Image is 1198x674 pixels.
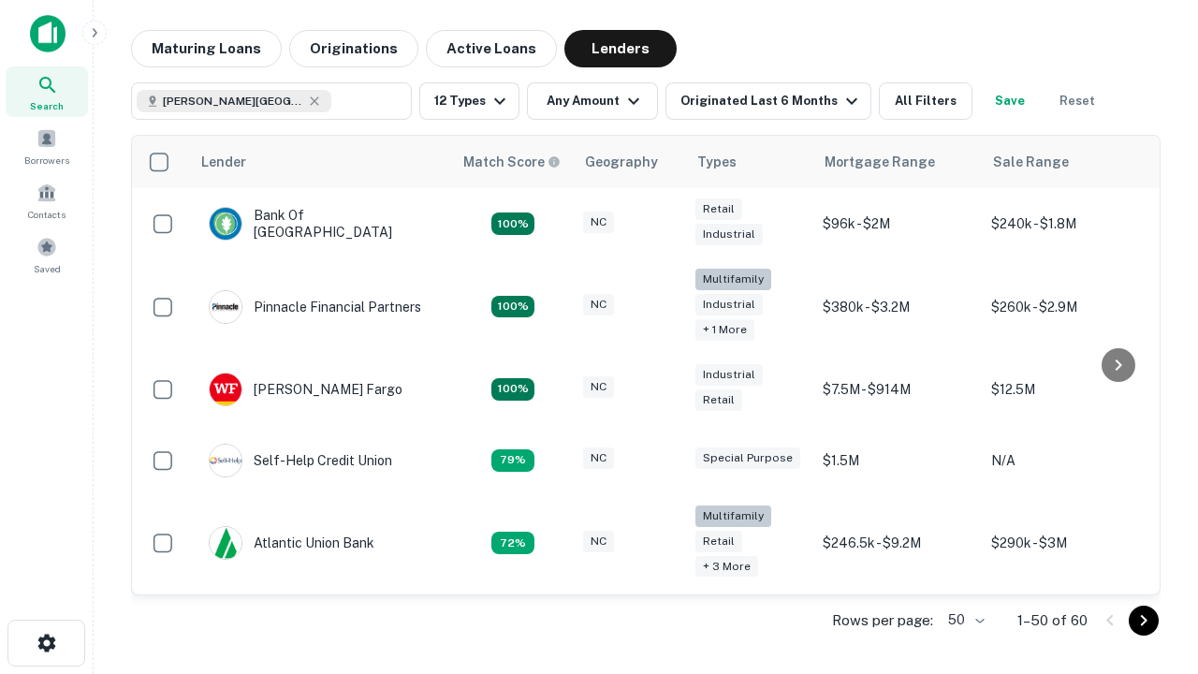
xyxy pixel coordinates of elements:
button: Save your search to get updates of matches that match your search criteria. [980,82,1040,120]
th: Mortgage Range [813,136,982,188]
div: Sale Range [993,151,1069,173]
img: capitalize-icon.png [30,15,66,52]
div: Matching Properties: 11, hasApolloMatch: undefined [491,449,534,472]
div: Industrial [695,364,763,386]
div: Multifamily [695,505,771,527]
div: Mortgage Range [825,151,935,173]
button: Originations [289,30,418,67]
button: All Filters [879,82,972,120]
td: $240k - $1.8M [982,188,1150,259]
div: Industrial [695,224,763,245]
button: Go to next page [1129,606,1159,636]
button: Lenders [564,30,677,67]
img: picture [210,291,241,323]
span: [PERSON_NAME][GEOGRAPHIC_DATA], [GEOGRAPHIC_DATA] [163,93,303,110]
div: Bank Of [GEOGRAPHIC_DATA] [209,207,433,241]
div: Retail [695,531,742,552]
div: NC [583,212,614,233]
button: Active Loans [426,30,557,67]
span: Saved [34,261,61,276]
td: $290k - $3M [982,496,1150,591]
th: Geography [574,136,686,188]
td: $1.5M [813,425,982,496]
div: Types [697,151,737,173]
div: Industrial [695,294,763,315]
p: 1–50 of 60 [1017,609,1088,632]
a: Borrowers [6,121,88,171]
div: Matching Properties: 10, hasApolloMatch: undefined [491,532,534,554]
div: NC [583,376,614,398]
a: Contacts [6,175,88,226]
img: picture [210,374,241,405]
td: $480k - $3.1M [982,590,1150,661]
div: Pinnacle Financial Partners [209,290,421,324]
button: Maturing Loans [131,30,282,67]
div: Lender [201,151,246,173]
div: [PERSON_NAME] Fargo [209,373,402,406]
td: $246.5k - $9.2M [813,496,982,591]
div: NC [583,447,614,469]
th: Types [686,136,813,188]
div: + 1 more [695,319,754,341]
th: Capitalize uses an advanced AI algorithm to match your search with the best lender. The match sco... [452,136,574,188]
img: picture [210,445,241,476]
iframe: Chat Widget [1104,464,1198,554]
button: Any Amount [527,82,658,120]
div: Matching Properties: 25, hasApolloMatch: undefined [491,296,534,318]
span: Borrowers [24,153,69,168]
h6: Match Score [463,152,557,172]
div: Retail [695,198,742,220]
div: Matching Properties: 15, hasApolloMatch: undefined [491,378,534,401]
img: picture [210,208,241,240]
div: Retail [695,389,742,411]
div: Matching Properties: 14, hasApolloMatch: undefined [491,212,534,235]
th: Lender [190,136,452,188]
td: $96k - $2M [813,188,982,259]
div: Atlantic Union Bank [209,526,374,560]
div: Special Purpose [695,447,800,469]
div: Geography [585,151,658,173]
th: Sale Range [982,136,1150,188]
td: $7.5M - $914M [813,354,982,425]
div: NC [583,531,614,552]
div: Capitalize uses an advanced AI algorithm to match your search with the best lender. The match sco... [463,152,561,172]
div: 50 [941,607,987,634]
span: Search [30,98,64,113]
p: Rows per page: [832,609,933,632]
div: + 3 more [695,556,758,578]
td: $200k - $3.3M [813,590,982,661]
td: $12.5M [982,354,1150,425]
span: Contacts [28,207,66,222]
div: Multifamily [695,269,771,290]
td: $260k - $2.9M [982,259,1150,354]
button: Originated Last 6 Months [665,82,871,120]
div: Originated Last 6 Months [680,90,863,112]
td: $380k - $3.2M [813,259,982,354]
div: Self-help Credit Union [209,444,392,477]
a: Saved [6,229,88,280]
div: NC [583,294,614,315]
a: Search [6,66,88,117]
button: 12 Types [419,82,519,120]
button: Reset [1047,82,1107,120]
td: N/A [982,425,1150,496]
img: picture [210,527,241,559]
